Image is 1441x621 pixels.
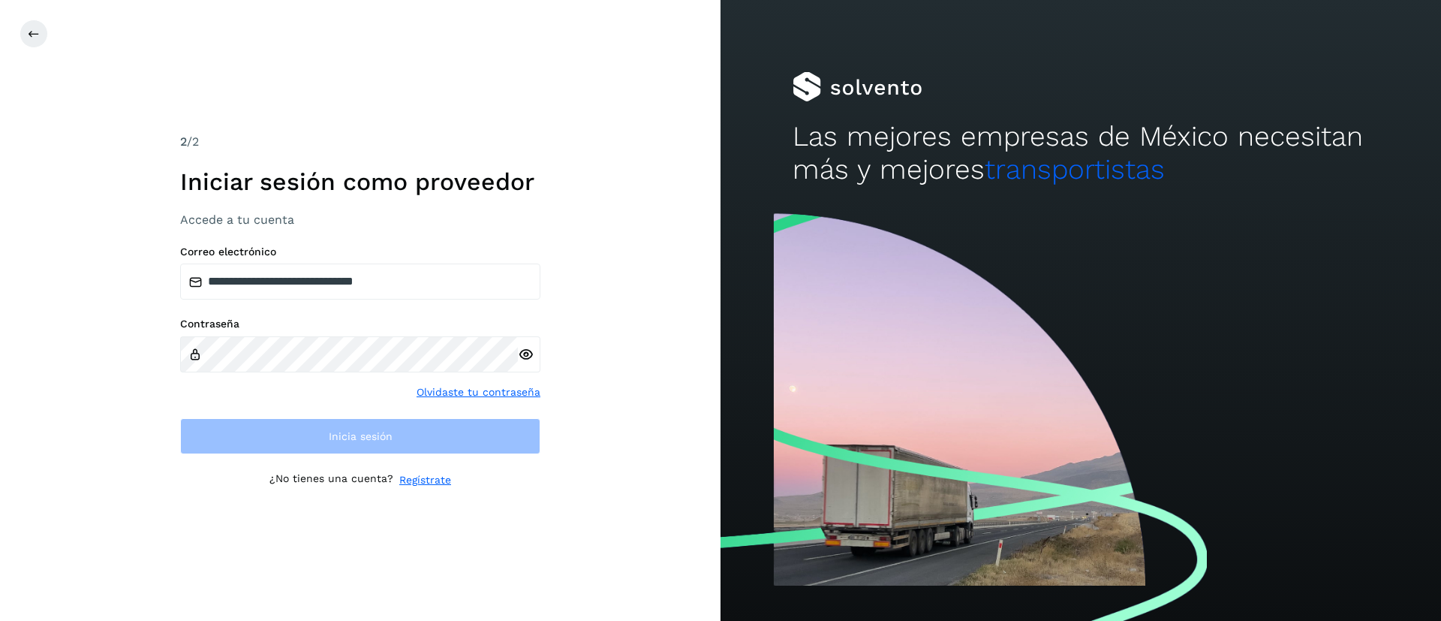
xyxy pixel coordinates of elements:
h1: Iniciar sesión como proveedor [180,167,540,196]
span: transportistas [985,153,1165,185]
label: Contraseña [180,318,540,330]
button: Inicia sesión [180,418,540,454]
span: Inicia sesión [329,431,393,442]
label: Correo electrónico [180,246,540,258]
div: /2 [180,133,540,151]
span: 2 [180,134,187,149]
p: ¿No tienes una cuenta? [269,472,393,488]
a: Regístrate [399,472,451,488]
a: Olvidaste tu contraseña [417,384,540,400]
h3: Accede a tu cuenta [180,213,540,227]
h2: Las mejores empresas de México necesitan más y mejores [793,120,1369,187]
